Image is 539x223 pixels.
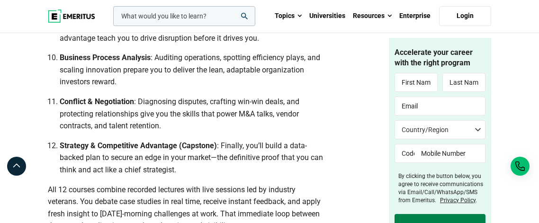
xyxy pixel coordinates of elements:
[395,73,438,92] input: First Name
[395,144,414,163] input: Code
[395,47,485,69] h4: Accelerate your career with the right program
[398,173,485,205] label: By clicking the button below, you agree to receive communications via Email/Call/WhatsApp/SMS fro...
[395,121,485,140] select: Country
[442,73,485,92] input: Last Name
[60,53,151,62] b: Business Process Analysis
[439,6,491,26] a: Login
[60,97,299,130] span: : Diagnosing disputes, crafting win-win deals, and protecting relationships give you the skills t...
[60,141,217,150] b: Strategy & Competitive Advantage (Capstone)
[113,6,255,26] input: woocommerce-product-search-field-0
[60,21,306,43] span: : Frameworks that turn creativity into competitive advantage teach you to drive disruption before...
[440,197,476,204] a: Privacy Policy
[414,144,485,163] input: Mobile Number
[60,97,134,106] b: Conflict & Negotiation
[60,53,320,86] span: : Auditing operations, spotting efficiency plays, and scaling innovation prepare you to deliver t...
[395,97,485,116] input: Email
[60,141,323,174] span: : Finally, you’ll build a data-backed plan to secure an edge in your market—the definitive proof ...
